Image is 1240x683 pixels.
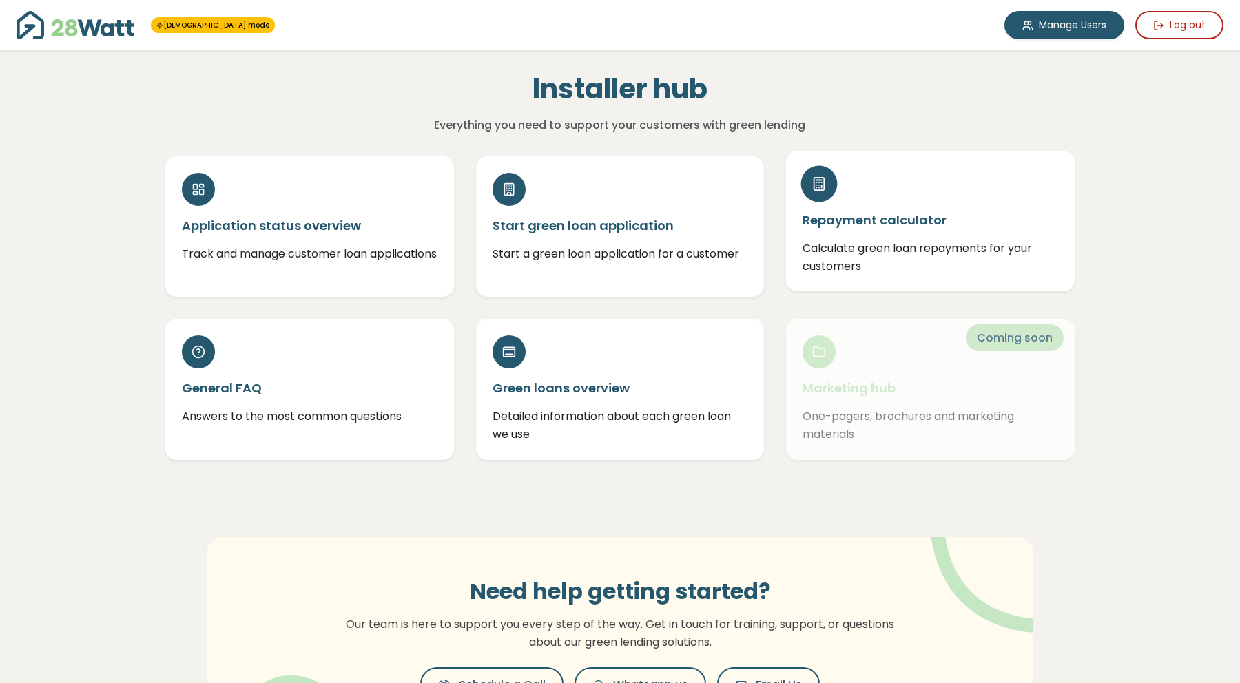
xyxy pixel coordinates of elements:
p: Everything you need to support your customers with green lending [320,116,919,134]
p: Track and manage customer loan applications [182,245,437,263]
button: Log out [1135,11,1223,39]
h1: Installer hub [320,72,919,105]
p: Start a green loan application for a customer [493,245,748,263]
p: Answers to the most common questions [182,408,437,425]
h3: Need help getting started? [338,578,902,605]
a: Manage Users [1004,11,1124,39]
img: 28Watt [17,11,134,39]
h5: Repayment calculator [803,211,1058,229]
h5: Application status overview [182,217,437,234]
p: Our team is here to support you every step of the way. Get in touch for training, support, or que... [338,616,902,651]
img: vector [895,499,1075,633]
span: Coming soon [966,324,1064,351]
a: [DEMOGRAPHIC_DATA] mode [156,20,269,30]
p: Calculate green loan repayments for your customers [803,240,1058,275]
h5: Start green loan application [493,217,748,234]
span: You're in 28Watt mode - full access to all features! [151,17,275,33]
h5: Green loans overview [493,379,748,397]
p: Detailed information about each green loan we use [493,408,748,443]
p: One-pagers, brochures and marketing materials [803,408,1058,443]
h5: General FAQ [182,379,437,397]
h5: Marketing hub [803,379,1058,397]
